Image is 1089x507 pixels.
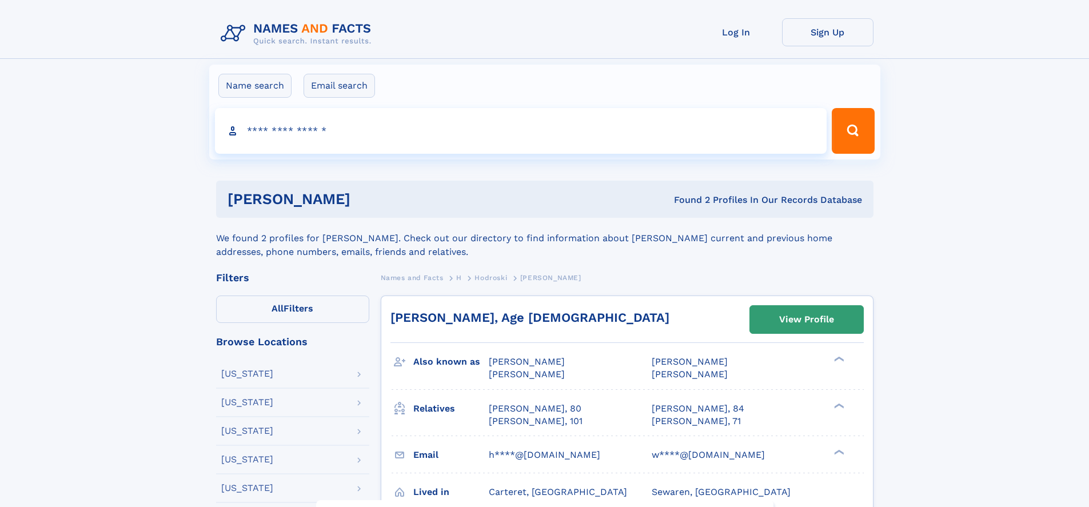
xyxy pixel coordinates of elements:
div: [US_STATE] [221,398,273,407]
a: [PERSON_NAME], Age [DEMOGRAPHIC_DATA] [390,310,669,325]
h3: Relatives [413,399,489,418]
a: [PERSON_NAME], 84 [652,402,744,415]
div: [US_STATE] [221,484,273,493]
label: Email search [304,74,375,98]
button: Search Button [832,108,874,154]
span: [PERSON_NAME] [652,369,728,380]
div: ❯ [831,402,845,409]
span: [PERSON_NAME] [489,369,565,380]
span: Hodroski [474,274,507,282]
div: [US_STATE] [221,369,273,378]
div: We found 2 profiles for [PERSON_NAME]. Check out our directory to find information about [PERSON_... [216,218,873,259]
a: [PERSON_NAME], 101 [489,415,583,428]
h3: Lived in [413,482,489,502]
span: [PERSON_NAME] [489,356,565,367]
div: View Profile [779,306,834,333]
a: Log In [691,18,782,46]
div: Filters [216,273,369,283]
h3: Email [413,445,489,465]
a: [PERSON_NAME], 80 [489,402,581,415]
span: [PERSON_NAME] [520,274,581,282]
a: Names and Facts [381,270,444,285]
a: H [456,270,462,285]
div: Browse Locations [216,337,369,347]
h3: Also known as [413,352,489,372]
div: ❯ [831,448,845,456]
label: Filters [216,296,369,323]
a: [PERSON_NAME], 71 [652,415,741,428]
a: View Profile [750,306,863,333]
label: Name search [218,74,292,98]
span: All [272,303,284,314]
span: [PERSON_NAME] [652,356,728,367]
div: [US_STATE] [221,426,273,436]
h1: [PERSON_NAME] [228,192,512,206]
div: [US_STATE] [221,455,273,464]
img: Logo Names and Facts [216,18,381,49]
div: Found 2 Profiles In Our Records Database [512,194,862,206]
a: Sign Up [782,18,873,46]
input: search input [215,108,827,154]
div: ❯ [831,356,845,363]
span: H [456,274,462,282]
a: Hodroski [474,270,507,285]
span: Sewaren, [GEOGRAPHIC_DATA] [652,486,791,497]
span: Carteret, [GEOGRAPHIC_DATA] [489,486,627,497]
